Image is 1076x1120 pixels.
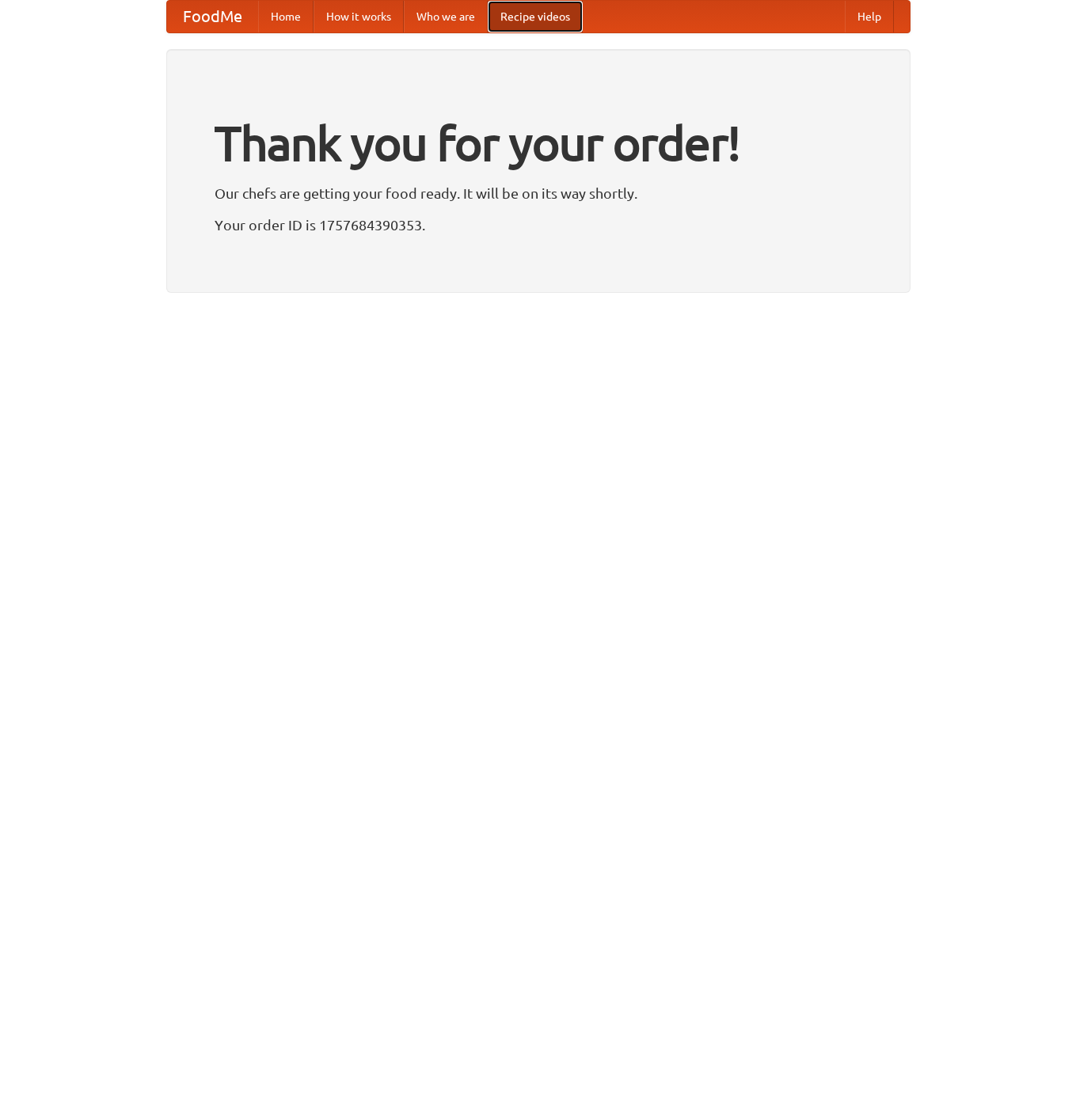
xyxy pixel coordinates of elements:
[215,181,862,205] p: Our chefs are getting your food ready. It will be on its way shortly.
[404,1,488,32] a: Who we are
[167,1,258,32] a: FoodMe
[258,1,314,32] a: Home
[314,1,404,32] a: How it works
[845,1,894,32] a: Help
[215,105,862,181] h1: Thank you for your order!
[488,1,583,32] a: Recipe videos
[215,213,862,237] p: Your order ID is 1757684390353.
